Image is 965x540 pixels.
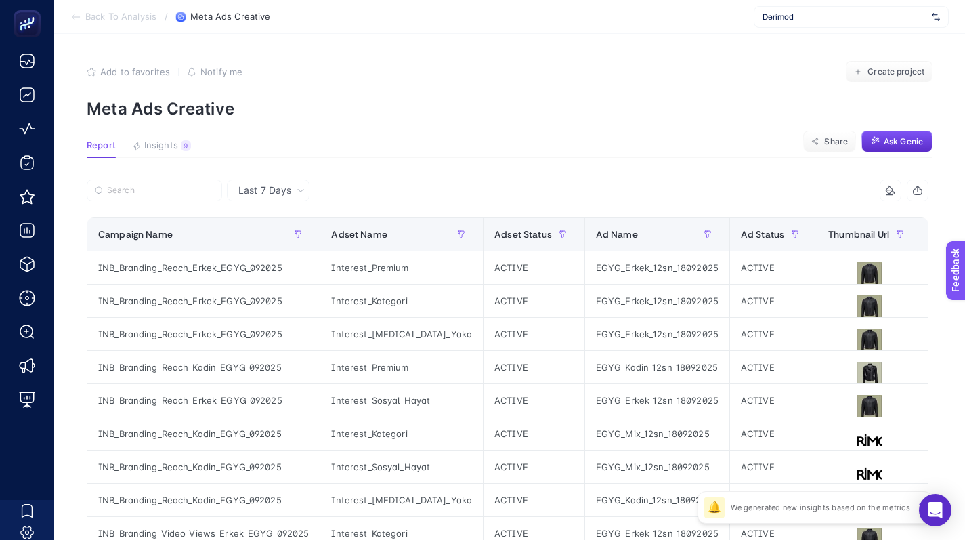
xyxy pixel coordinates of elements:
[585,451,729,483] div: EGYG_Mix_12sn_18092025
[484,285,584,317] div: ACTIVE
[87,451,320,483] div: INB_Branding_Reach_Kadin_EGYG_092025
[87,351,320,383] div: INB_Branding_Reach_Kadin_EGYG_092025
[484,484,584,516] div: ACTIVE
[331,229,387,240] span: Adset Name
[803,131,856,152] button: Share
[585,285,729,317] div: EGYG_Erkek_12sn_18092025
[730,285,817,317] div: ACTIVE
[730,451,817,483] div: ACTIVE
[320,417,483,450] div: Interest_Kategori
[884,136,923,147] span: Ask Genie
[320,285,483,317] div: Interest_Kategori
[238,184,291,197] span: Last 7 Days
[730,384,817,417] div: ACTIVE
[932,10,940,24] img: svg%3e
[484,384,584,417] div: ACTIVE
[730,417,817,450] div: ACTIVE
[200,66,242,77] span: Notify me
[919,494,951,526] div: Open Intercom Messenger
[585,384,729,417] div: EGYG_Erkek_12sn_18092025
[484,351,584,383] div: ACTIVE
[181,140,191,151] div: 9
[730,318,817,350] div: ACTIVE
[585,318,729,350] div: EGYG_Erkek_12sn_18092025
[484,251,584,284] div: ACTIVE
[828,229,889,240] span: Thumbnail Url
[320,451,483,483] div: Interest_Sosyal_Hayat
[763,12,926,22] span: Derimod
[87,66,170,77] button: Add to favorites
[730,251,817,284] div: ACTIVE
[861,131,932,152] button: Ask Genie
[704,497,725,518] div: 🔔
[867,66,924,77] span: Create project
[8,4,51,15] span: Feedback
[87,251,320,284] div: INB_Branding_Reach_Erkek_EGYG_092025
[320,351,483,383] div: Interest_Premium
[320,384,483,417] div: Interest_Sosyal_Hayat
[320,318,483,350] div: Interest_[MEDICAL_DATA]_Yaka
[187,66,242,77] button: Notify me
[824,136,848,147] span: Share
[87,140,116,151] span: Report
[731,502,910,513] p: We generated new insights based on the metrics
[165,11,168,22] span: /
[87,417,320,450] div: INB_Branding_Reach_Kadin_EGYG_092025
[846,61,932,83] button: Create project
[87,484,320,516] div: INB_Branding_Reach_Kadin_EGYG_092025
[87,318,320,350] div: INB_Branding_Reach_Erkek_EGYG_092025
[585,417,729,450] div: EGYG_Mix_12sn_18092025
[87,285,320,317] div: INB_Branding_Reach_Erkek_EGYG_092025
[144,140,178,151] span: Insights
[730,351,817,383] div: ACTIVE
[87,99,932,119] p: Meta Ads Creative
[320,251,483,284] div: Interest_Premium
[494,229,552,240] span: Adset Status
[741,229,784,240] span: Ad Status
[107,186,214,196] input: Search
[730,484,817,516] div: ACTIVE
[100,66,170,77] span: Add to favorites
[85,12,156,22] span: Back To Analysis
[87,384,320,417] div: INB_Branding_Reach_Erkek_EGYG_092025
[320,484,483,516] div: Interest_[MEDICAL_DATA]_Yaka
[585,484,729,516] div: EGYG_Kadin_12sn_18092025
[484,417,584,450] div: ACTIVE
[585,351,729,383] div: EGYG_Kadin_12sn_18092025
[98,229,173,240] span: Campaign Name
[484,451,584,483] div: ACTIVE
[585,251,729,284] div: EGYG_Erkek_12sn_18092025
[596,229,638,240] span: Ad Name
[484,318,584,350] div: ACTIVE
[190,12,270,22] span: Meta Ads Creative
